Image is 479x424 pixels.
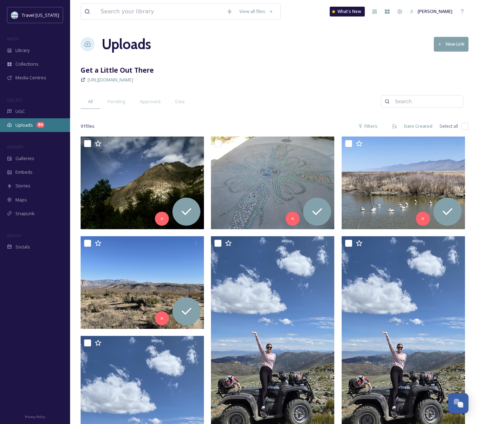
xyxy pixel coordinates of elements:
div: Filters [355,119,381,133]
img: ext_1758151761.415431_P.weckerly@gmail.com-IMG_6736.jpeg [81,236,204,329]
span: Uploads [15,122,33,128]
img: ext_1758228806.39818_zoerware@sbcglobal.net-IMG_0016.jpeg [81,137,204,229]
span: Maps [15,197,27,203]
img: ext_1758162969.425614_mayatime@gmail.com-IMG_8432.JPG [342,137,465,229]
button: New Link [434,37,468,51]
span: [URL][DOMAIN_NAME] [88,77,133,83]
span: Embeds [15,169,33,175]
span: UGC [15,108,25,115]
span: Pending [108,98,125,105]
strong: Get a Little Out There [81,65,154,75]
img: download.jpeg [11,12,18,19]
span: Galleries [15,155,34,162]
a: Privacy Policy [25,412,45,420]
span: WIDGETS [7,144,23,150]
span: SnapLink [15,210,35,217]
div: 84 [36,122,45,128]
a: What's New [330,7,365,16]
input: Search your library [97,4,223,19]
span: COLLECT [7,97,22,102]
span: Media Centres [15,74,46,81]
a: [PERSON_NAME] [406,5,456,18]
a: View all files [236,5,277,18]
span: Approved [140,98,160,105]
div: Date Created [401,119,436,133]
span: SOCIALS [7,233,21,238]
span: MEDIA [7,36,19,41]
button: Open Chat [448,393,468,413]
a: Uploads [102,34,151,55]
span: All [88,98,93,105]
span: Socials [15,244,30,250]
span: Collections [15,61,39,67]
span: Privacy Policy [25,415,45,419]
span: Select all [439,123,458,130]
input: Search [391,94,459,108]
span: Data [175,98,185,105]
span: Travel [US_STATE] [22,12,59,18]
span: Stories [15,183,30,189]
span: Library [15,47,29,54]
span: 91 file s [81,123,95,130]
a: [URL][DOMAIN_NAME] [88,75,133,84]
img: ext_1758208373.109487_-IMG_0786.JPG [211,137,334,229]
span: [PERSON_NAME] [418,8,452,14]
